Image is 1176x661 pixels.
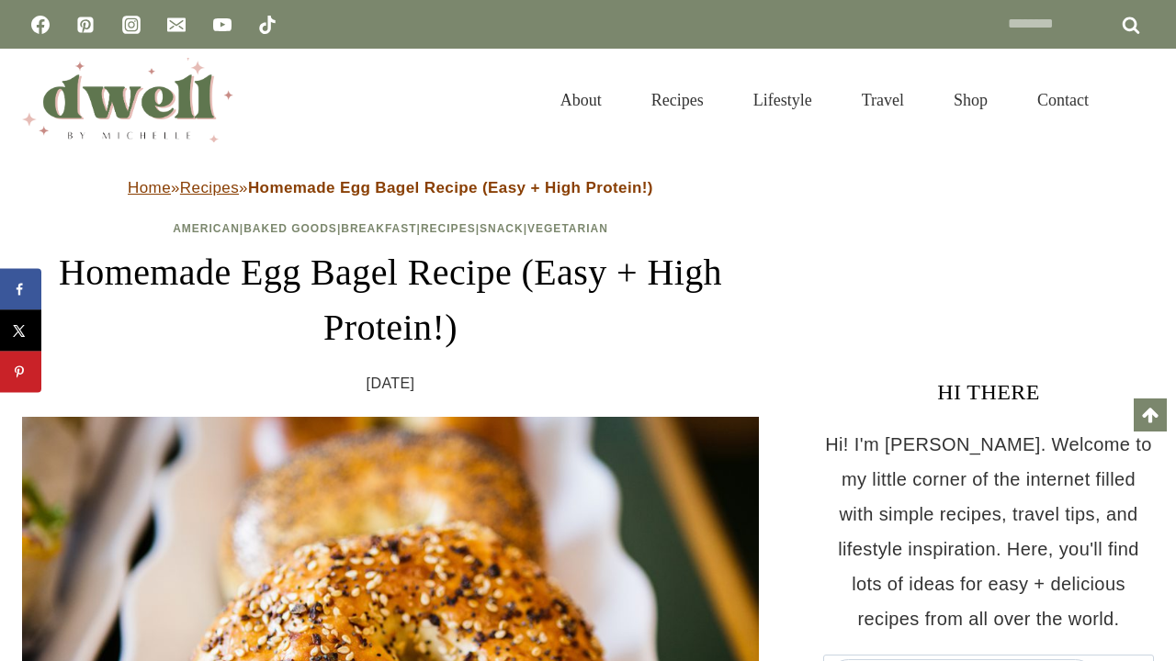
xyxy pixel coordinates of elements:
[480,222,524,235] a: Snack
[536,68,627,132] a: About
[113,6,150,43] a: Instagram
[249,6,286,43] a: TikTok
[536,68,1114,132] nav: Primary Navigation
[1134,398,1167,431] a: Scroll to top
[22,245,759,355] h1: Homemade Egg Bagel Recipe (Easy + High Protein!)
[527,222,608,235] a: Vegetarian
[627,68,729,132] a: Recipes
[67,6,104,43] a: Pinterest
[128,179,653,196] span: » »
[158,6,195,43] a: Email
[341,222,416,235] a: Breakfast
[1123,84,1154,116] button: View Search Form
[128,179,171,196] a: Home
[421,222,476,235] a: Recipes
[173,222,240,235] a: American
[729,68,837,132] a: Lifestyle
[243,222,337,235] a: Baked Goods
[22,6,59,43] a: Facebook
[22,58,233,142] img: DWELL by michelle
[823,375,1154,409] h3: HI THERE
[180,179,239,196] a: Recipes
[204,6,241,43] a: YouTube
[248,179,653,196] strong: Homemade Egg Bagel Recipe (Easy + High Protein!)
[367,370,415,398] time: [DATE]
[823,427,1154,636] p: Hi! I'm [PERSON_NAME]. Welcome to my little corner of the internet filled with simple recipes, tr...
[837,68,929,132] a: Travel
[929,68,1012,132] a: Shop
[1012,68,1114,132] a: Contact
[173,222,608,235] span: | | | | |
